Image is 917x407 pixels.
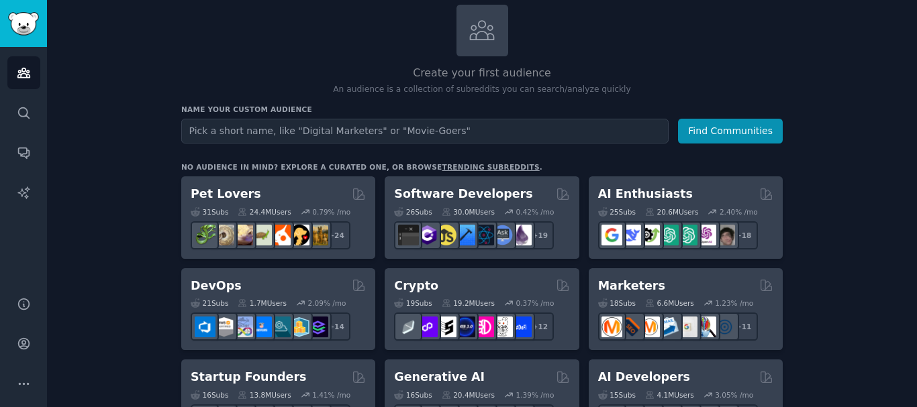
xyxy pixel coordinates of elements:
div: 1.23 % /mo [715,298,753,308]
h2: Crypto [394,278,438,294]
div: 31 Sub s [191,207,228,217]
h2: Software Developers [394,186,532,202]
img: defiblockchain [473,316,494,337]
img: elixir [511,225,532,245]
div: 24.4M Users [238,207,291,217]
div: 1.41 % /mo [312,390,350,400]
h2: Marketers [598,278,665,294]
h2: Startup Founders [191,369,306,386]
p: An audience is a collection of subreddits you can search/analyze quickly [181,84,783,96]
div: + 18 [730,221,758,249]
img: PetAdvice [289,225,309,245]
h3: Name your custom audience [181,105,783,114]
div: 15 Sub s [598,390,636,400]
div: No audience in mind? Explore a curated one, or browse . [181,162,542,172]
div: 21 Sub s [191,298,228,308]
img: platformengineering [270,316,291,337]
img: iOSProgramming [454,225,475,245]
img: leopardgeckos [232,225,253,245]
img: OnlineMarketing [714,316,735,337]
div: + 12 [526,312,554,341]
a: trending subreddits [442,163,539,171]
div: 16 Sub s [394,390,432,400]
div: 6.6M Users [645,298,694,308]
div: 13.8M Users [238,390,291,400]
div: + 24 [322,221,350,249]
h2: Pet Lovers [191,186,261,202]
div: 16 Sub s [191,390,228,400]
img: Docker_DevOps [232,316,253,337]
h2: DevOps [191,278,242,294]
img: dogbreed [307,225,328,245]
img: chatgpt_promptDesign [658,225,679,245]
div: 2.09 % /mo [308,298,346,308]
img: googleads [677,316,697,337]
img: MarketingResearch [695,316,716,337]
img: defi_ [511,316,532,337]
div: 1.7M Users [238,298,287,308]
h2: AI Developers [598,369,690,386]
img: ArtificalIntelligence [714,225,735,245]
img: DeepSeek [620,225,641,245]
img: 0xPolygon [417,316,438,337]
img: herpetology [195,225,215,245]
img: bigseo [620,316,641,337]
img: DevOpsLinks [251,316,272,337]
img: learnjavascript [436,225,456,245]
img: AskComputerScience [492,225,513,245]
div: 1.39 % /mo [516,390,554,400]
img: csharp [417,225,438,245]
div: 20.6M Users [645,207,698,217]
img: PlatformEngineers [307,316,328,337]
img: ethstaker [436,316,456,337]
img: ballpython [213,225,234,245]
img: CryptoNews [492,316,513,337]
div: 30.0M Users [442,207,495,217]
button: Find Communities [678,119,783,143]
div: + 14 [322,312,350,341]
h2: Create your first audience [181,65,783,82]
div: 2.40 % /mo [720,207,758,217]
img: aws_cdk [289,316,309,337]
img: reactnative [473,225,494,245]
div: 4.1M Users [645,390,694,400]
img: AskMarketing [639,316,660,337]
div: + 19 [526,221,554,249]
img: chatgpt_prompts_ [677,225,697,245]
div: 0.79 % /mo [312,207,350,217]
img: web3 [454,316,475,337]
img: software [398,225,419,245]
img: GoogleGeminiAI [601,225,622,245]
img: AItoolsCatalog [639,225,660,245]
div: + 11 [730,312,758,341]
img: Emailmarketing [658,316,679,337]
h2: Generative AI [394,369,485,386]
img: ethfinance [398,316,419,337]
img: azuredevops [195,316,215,337]
img: cockatiel [270,225,291,245]
img: OpenAIDev [695,225,716,245]
input: Pick a short name, like "Digital Marketers" or "Movie-Goers" [181,119,669,143]
h2: AI Enthusiasts [598,186,693,202]
img: AWS_Certified_Experts [213,316,234,337]
div: 0.37 % /mo [516,298,554,308]
div: 19.2M Users [442,298,495,308]
img: content_marketing [601,316,622,337]
img: turtle [251,225,272,245]
div: 3.05 % /mo [715,390,753,400]
div: 0.42 % /mo [516,207,554,217]
div: 26 Sub s [394,207,432,217]
div: 20.4M Users [442,390,495,400]
div: 18 Sub s [598,298,636,308]
img: GummySearch logo [8,12,39,36]
div: 19 Sub s [394,298,432,308]
div: 25 Sub s [598,207,636,217]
